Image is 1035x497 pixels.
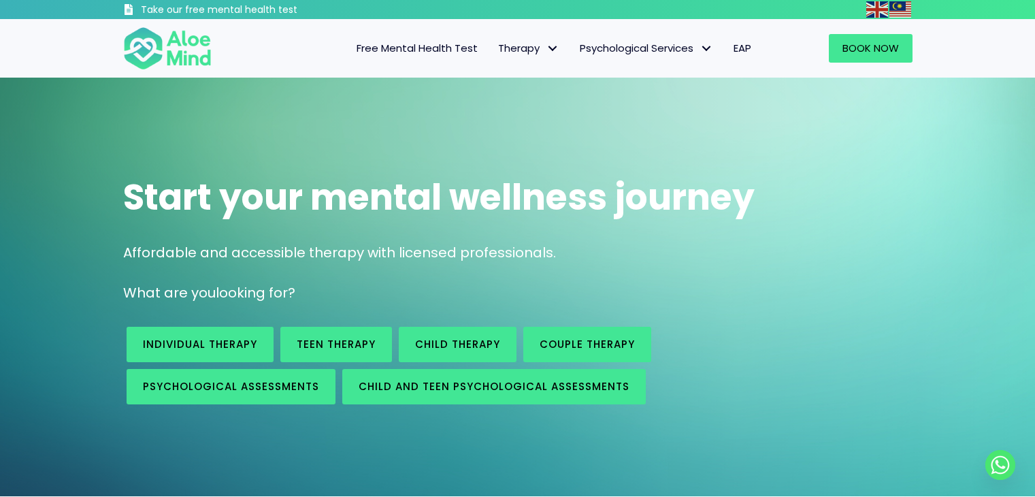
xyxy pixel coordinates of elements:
span: Couple therapy [540,337,635,351]
a: TherapyTherapy: submenu [488,34,570,63]
span: What are you [123,283,216,302]
span: EAP [734,41,751,55]
span: Psychological Services: submenu [697,39,717,59]
span: Child and Teen Psychological assessments [359,379,629,394]
a: English [866,1,889,17]
a: Take our free mental health test [123,3,370,19]
span: looking for? [216,283,295,302]
a: Teen Therapy [280,327,392,362]
a: Malay [889,1,913,17]
img: ms [889,1,911,18]
span: Therapy [498,41,559,55]
span: Book Now [842,41,899,55]
span: Therapy: submenu [543,39,563,59]
a: Book Now [829,34,913,63]
span: Free Mental Health Test [357,41,478,55]
a: EAP [723,34,761,63]
img: en [866,1,888,18]
a: Whatsapp [985,450,1015,480]
p: Affordable and accessible therapy with licensed professionals. [123,243,913,263]
span: Start your mental wellness journey [123,172,755,222]
span: Psychological assessments [143,379,319,394]
h3: Take our free mental health test [141,3,370,17]
span: Teen Therapy [297,337,376,351]
span: Individual therapy [143,337,257,351]
a: Psychological assessments [127,369,335,404]
a: Individual therapy [127,327,274,362]
img: Aloe mind Logo [123,26,212,71]
a: Child Therapy [399,327,516,362]
a: Child and Teen Psychological assessments [342,369,646,404]
span: Child Therapy [415,337,500,351]
a: Free Mental Health Test [346,34,488,63]
a: Couple therapy [523,327,651,362]
a: Psychological ServicesPsychological Services: submenu [570,34,723,63]
span: Psychological Services [580,41,713,55]
nav: Menu [229,34,761,63]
